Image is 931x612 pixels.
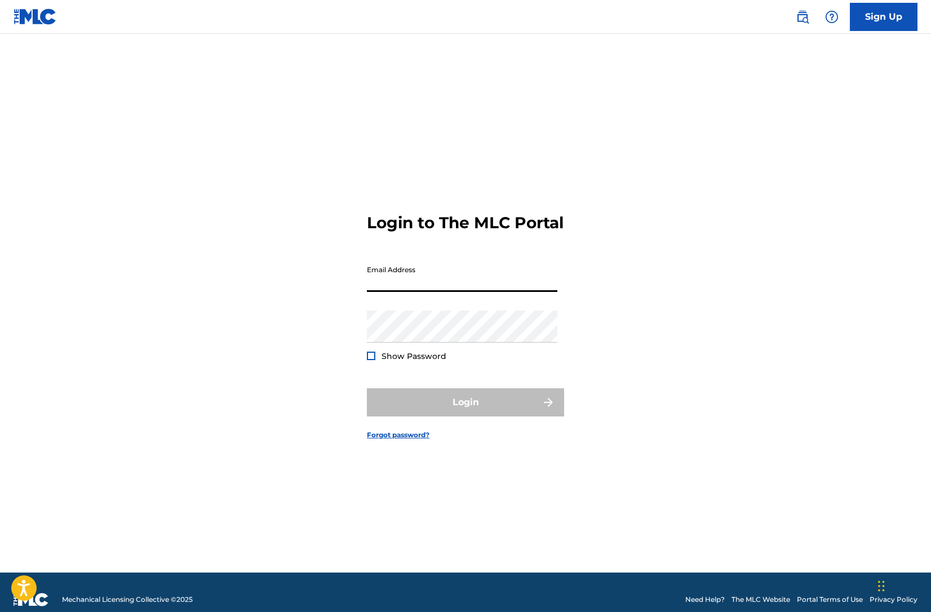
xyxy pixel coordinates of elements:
[382,351,446,361] span: Show Password
[732,595,790,605] a: The MLC Website
[875,558,931,612] iframe: Chat Widget
[14,593,48,606] img: logo
[878,569,885,603] div: Drag
[62,595,193,605] span: Mechanical Licensing Collective © 2025
[797,595,863,605] a: Portal Terms of Use
[870,595,917,605] a: Privacy Policy
[14,8,57,25] img: MLC Logo
[796,10,809,24] img: search
[825,10,839,24] img: help
[850,3,917,31] a: Sign Up
[685,595,725,605] a: Need Help?
[821,6,843,28] div: Help
[791,6,814,28] a: Public Search
[367,213,564,233] h3: Login to The MLC Portal
[367,430,429,440] a: Forgot password?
